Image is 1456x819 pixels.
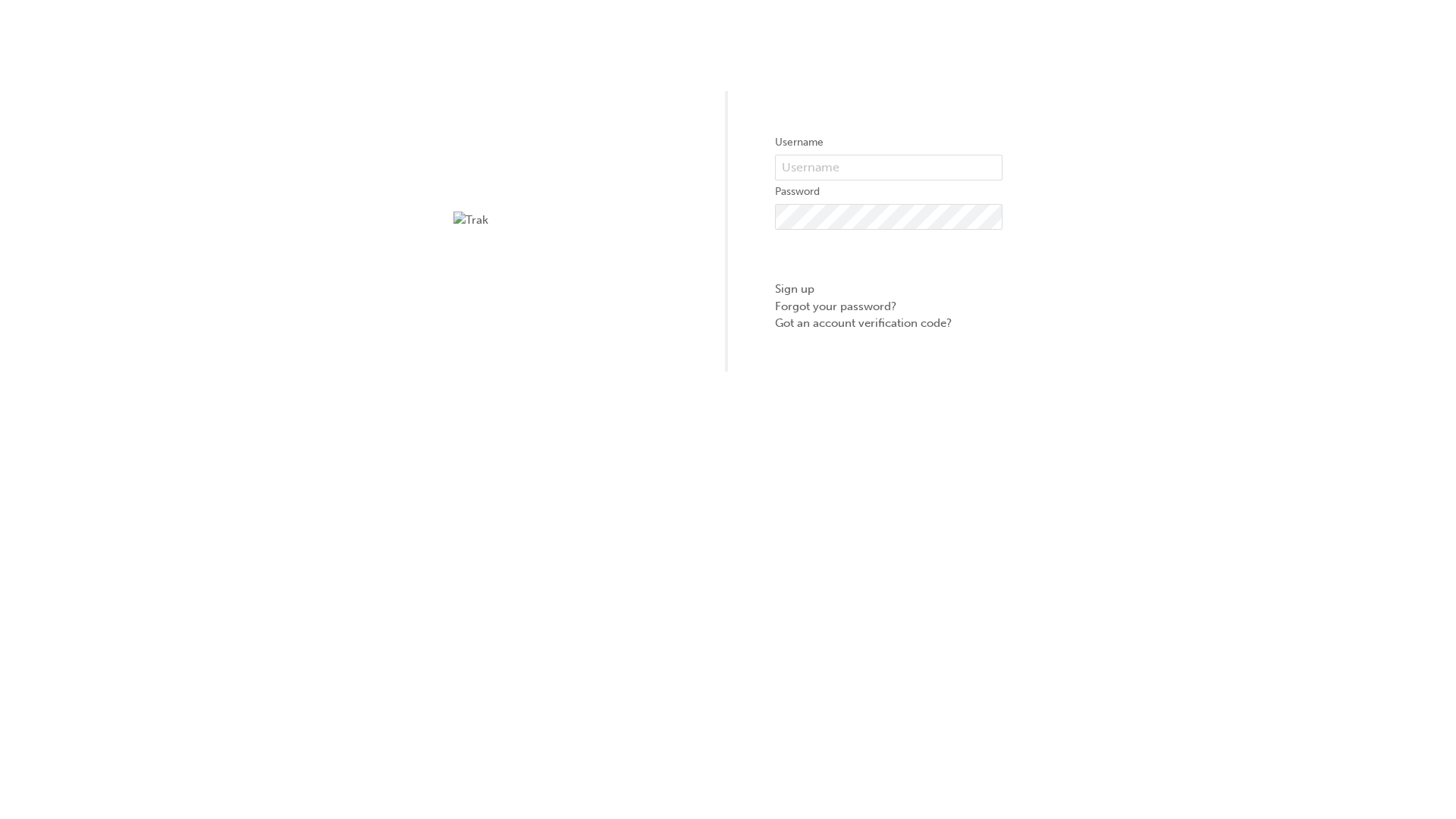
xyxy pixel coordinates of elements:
input: Username [775,155,1003,180]
img: Trak [453,212,681,229]
button: Sign In [775,241,1003,270]
a: Forgot your password? [775,298,1003,315]
a: Got an account verification code? [775,315,1003,332]
label: Username [775,133,1003,152]
a: Sign up [775,281,1003,298]
label: Password [775,183,1003,201]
